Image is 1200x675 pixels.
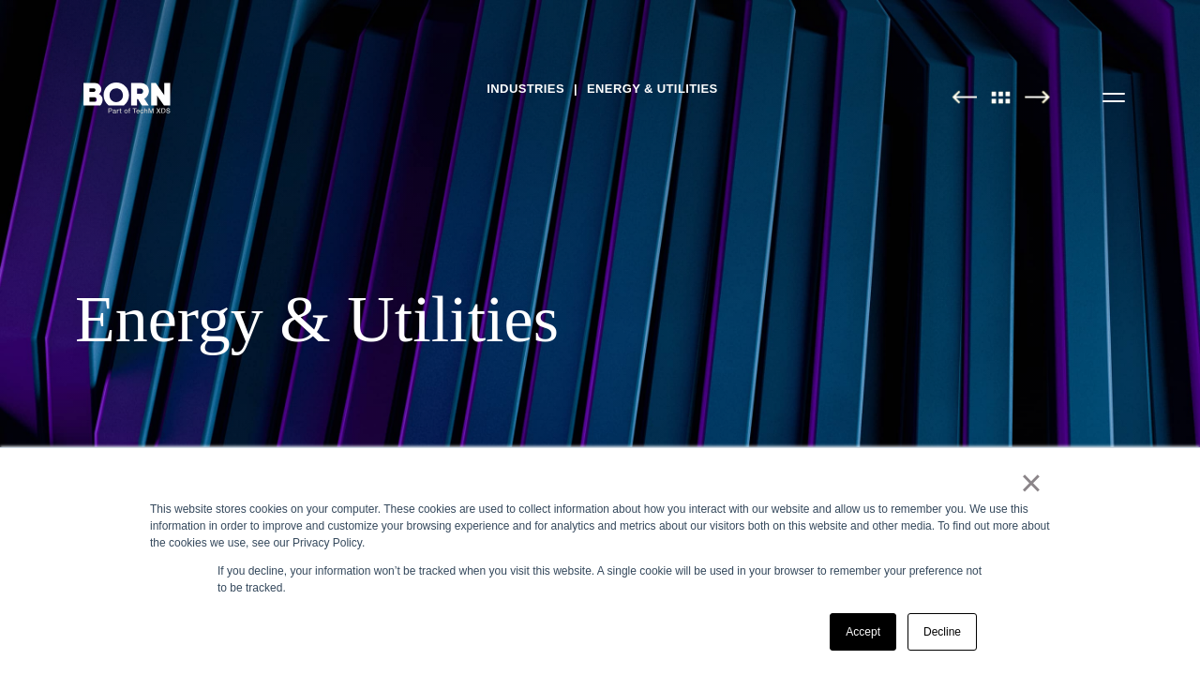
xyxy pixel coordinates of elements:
[217,562,982,596] p: If you decline, your information won’t be tracked when you visit this website. A single cookie wi...
[1020,474,1042,491] a: ×
[1025,90,1050,104] img: Next Page
[1091,77,1136,116] button: Open
[487,75,564,103] a: Industries
[982,90,1021,104] img: All Pages
[587,75,718,103] a: Energy & Utilities
[952,90,977,104] img: Previous Page
[150,501,1050,551] div: This website stores cookies on your computer. These cookies are used to collect information about...
[75,281,1125,358] div: Energy & Utilities
[830,613,896,651] a: Accept
[907,613,977,651] a: Decline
